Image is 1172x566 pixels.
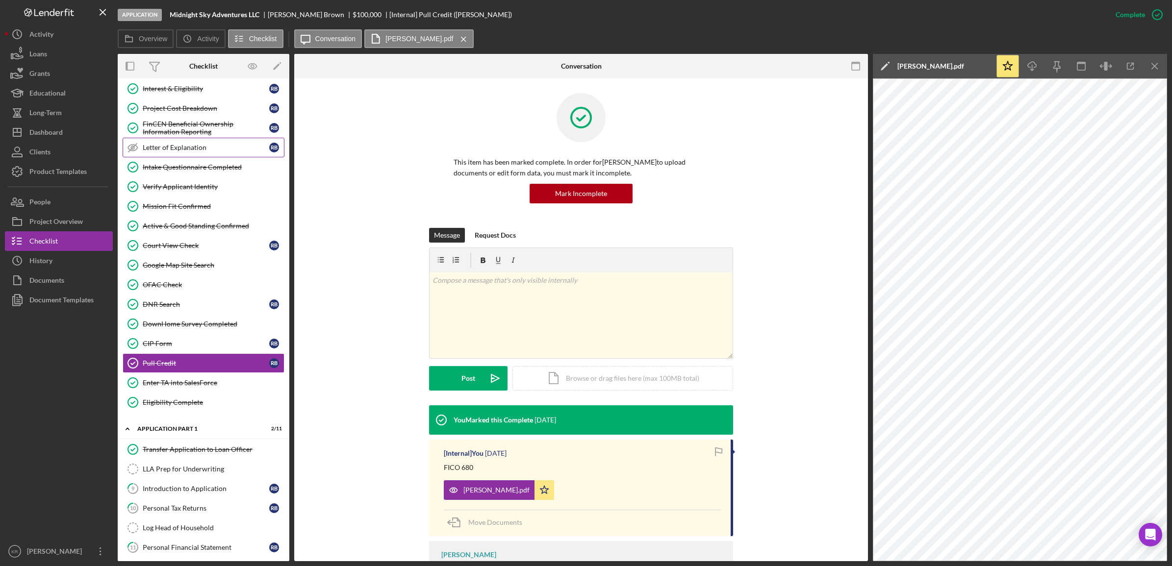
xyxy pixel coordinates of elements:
div: Product Templates [29,162,87,184]
a: FinCEN Beneficial Ownership Information ReportingRB [123,118,284,138]
div: Loans [29,44,47,66]
div: Mark Incomplete [555,184,607,203]
div: FinCEN Beneficial Ownership Information Reporting [143,120,269,136]
button: Message [429,228,465,243]
button: [PERSON_NAME].pdf [444,480,554,500]
a: Verify Applicant Identity [123,177,284,197]
div: Introduction to Application [143,485,269,492]
a: Project Overview [5,212,113,231]
a: OFAC Check [123,275,284,295]
label: Overview [139,35,167,43]
div: People [29,192,51,214]
button: Conversation [294,29,362,48]
div: R B [269,339,279,348]
div: LLA Prep for Underwriting [143,465,284,473]
button: Checklist [228,29,283,48]
div: [PERSON_NAME].pdf [463,486,530,494]
button: Document Templates [5,290,113,310]
tspan: 9 [131,485,135,492]
div: Open Intercom Messenger [1139,523,1162,546]
div: Application Part 1 [137,426,257,432]
a: Transfer Application to Loan Officer [123,440,284,459]
label: Activity [197,35,219,43]
div: [PERSON_NAME] [25,541,88,564]
div: R B [269,241,279,250]
span: $100,000 [353,10,382,19]
button: Overview [118,29,174,48]
a: Interest & EligibilityRB [123,79,284,98]
a: CIP FormRB [123,334,284,353]
div: 2 / 11 [264,426,282,432]
a: Letter of ExplanationRB [123,138,284,157]
div: R B [269,84,279,94]
a: Court View CheckRB [123,236,284,255]
button: Activity [5,25,113,44]
a: DNR SearchRB [123,295,284,314]
div: Application [118,9,162,21]
div: Mission Fit Confirmed [143,202,284,210]
button: People [5,192,113,212]
p: This item has been marked complete. In order for [PERSON_NAME] to upload documents or edit form d... [454,157,709,179]
div: Dashboard [29,123,63,145]
div: Google Map Site Search [143,261,284,269]
div: Checklist [29,231,58,253]
div: R B [269,542,279,552]
div: Grants [29,64,50,86]
div: Enter TA into SalesForce [143,379,284,387]
div: Transfer Application to Loan Officer [143,445,284,453]
div: R B [269,143,279,152]
div: R B [269,358,279,368]
div: Personal Tax Returns [143,504,269,512]
div: Complete [1116,5,1145,25]
a: Active & Good Standing Confirmed [123,216,284,236]
tspan: 11 [130,544,136,550]
span: Move Documents [468,518,522,526]
div: Post [461,366,475,391]
div: You Marked this Complete [454,416,533,424]
button: Post [429,366,508,391]
div: Project Cost Breakdown [143,104,269,112]
a: History [5,251,113,271]
div: Educational [29,83,66,105]
div: [Internal] Pull Credit ([PERSON_NAME]) [389,11,512,19]
div: CIP Form [143,340,269,347]
button: Loans [5,44,113,64]
div: Activity [29,25,53,47]
button: Dashboard [5,123,113,142]
div: Intake Questionnaire Completed [143,163,284,171]
button: Move Documents [444,510,532,535]
div: R B [269,299,279,309]
div: Project Overview [29,212,83,234]
a: LLA Prep for Underwriting [123,459,284,479]
button: Request Docs [470,228,521,243]
div: Request Docs [475,228,516,243]
div: Document Templates [29,290,94,312]
button: Checklist [5,231,113,251]
a: 11Personal Financial StatementRB [123,538,284,557]
div: History [29,251,52,273]
button: Mark Incomplete [530,184,633,203]
tspan: 10 [130,505,136,511]
div: Personal Financial Statement [143,543,269,551]
a: DownHome Survey Completed [123,314,284,334]
a: Project Cost BreakdownRB [123,98,284,118]
time: 2025-10-08 00:50 [485,449,507,457]
button: Long-Term [5,103,113,123]
a: Google Map Site Search [123,255,284,275]
button: Documents [5,271,113,290]
div: Interest & Eligibility [143,85,269,93]
label: [PERSON_NAME].pdf [385,35,454,43]
div: OFAC Check [143,281,284,289]
button: Educational [5,83,113,103]
a: Grants [5,64,113,83]
a: Clients [5,142,113,162]
button: Activity [176,29,225,48]
div: Documents [29,271,64,293]
a: 9Introduction to ApplicationRB [123,479,284,498]
p: FICO 680 [444,462,473,473]
a: Intake Questionnaire Completed [123,157,284,177]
